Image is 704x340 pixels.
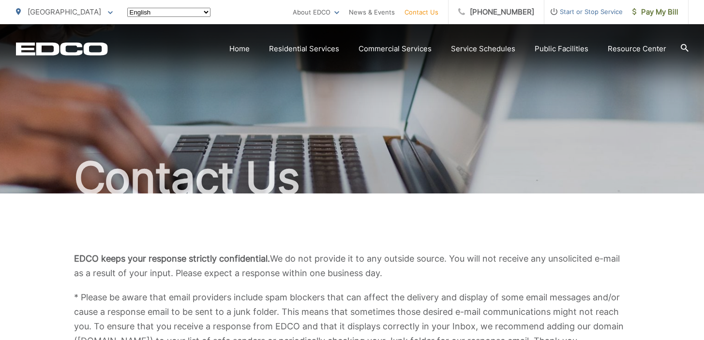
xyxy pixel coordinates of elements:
[16,42,108,56] a: EDCD logo. Return to the homepage.
[535,43,588,55] a: Public Facilities
[269,43,339,55] a: Residential Services
[293,6,339,18] a: About EDCO
[451,43,515,55] a: Service Schedules
[229,43,250,55] a: Home
[16,154,689,202] h1: Contact Us
[632,6,678,18] span: Pay My Bill
[74,253,270,264] b: EDCO keeps your response strictly confidential.
[74,251,630,281] p: We do not provide it to any outside source. You will not receive any unsolicited e-mail as a resu...
[359,43,432,55] a: Commercial Services
[349,6,395,18] a: News & Events
[127,8,210,17] select: Select a language
[404,6,438,18] a: Contact Us
[608,43,666,55] a: Resource Center
[28,7,101,16] span: [GEOGRAPHIC_DATA]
